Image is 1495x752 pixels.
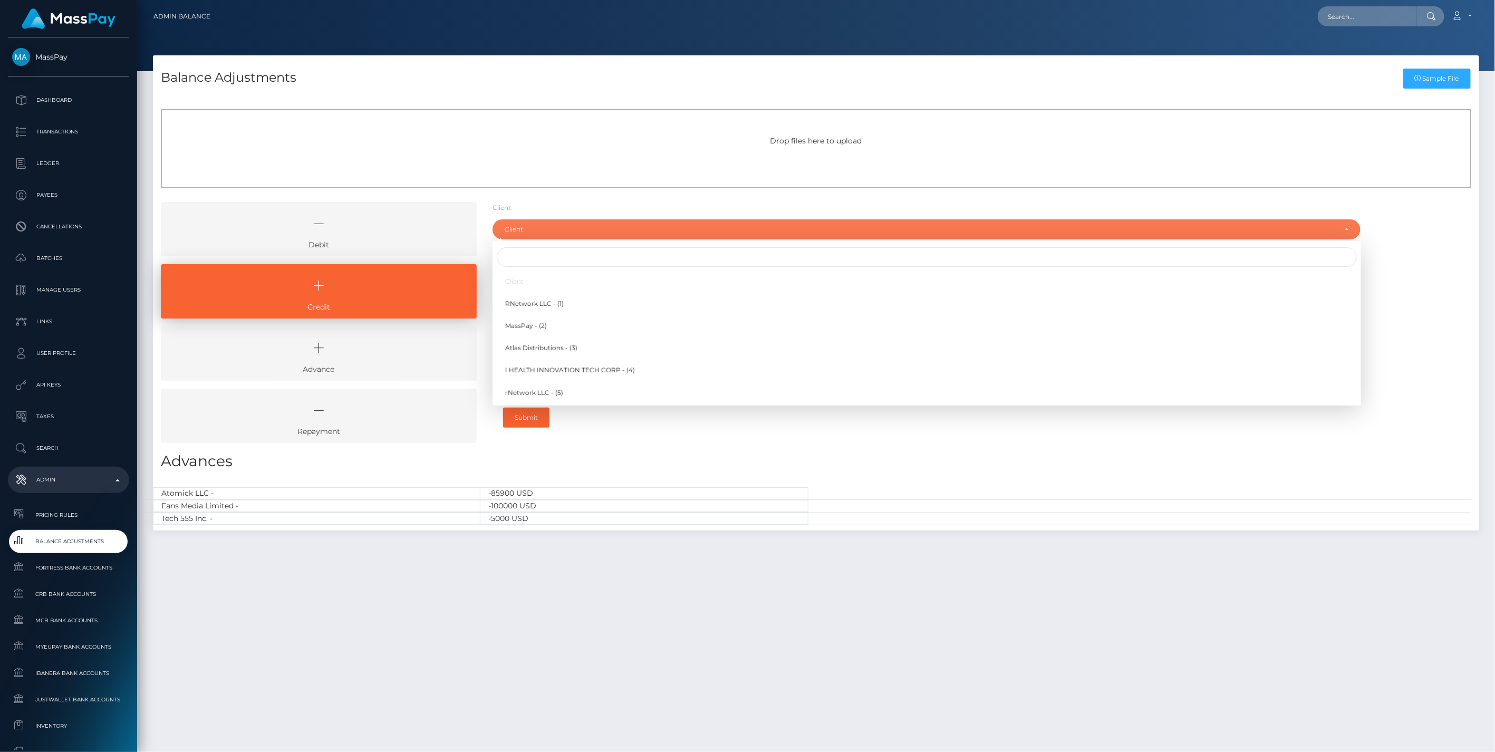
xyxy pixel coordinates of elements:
[8,435,129,461] a: Search
[161,202,477,256] a: Debit
[12,509,125,521] span: Pricing Rules
[480,487,808,499] div: -85900 USD
[8,556,129,579] a: Fortress Bank Accounts
[8,150,129,177] a: Ledger
[12,440,125,456] p: Search
[12,720,125,732] span: Inventory
[153,513,480,525] div: Tech 555 Inc. -
[12,345,125,361] p: User Profile
[12,377,125,393] p: API Keys
[153,500,480,512] div: Fans Media Limited -
[770,136,862,146] span: Drop files here to upload
[12,472,125,488] p: Admin
[12,48,30,66] img: MassPay
[505,321,547,331] span: MassPay - (2)
[12,92,125,108] p: Dashboard
[8,340,129,367] a: User Profile
[503,408,549,428] button: Submit
[505,299,564,308] span: RNetwork LLC - (1)
[12,156,125,171] p: Ledger
[8,609,129,632] a: MCB Bank Accounts
[161,451,1471,471] h3: Advances
[8,182,129,208] a: Payees
[12,667,125,679] span: Ibanera Bank Accounts
[12,250,125,266] p: Batches
[480,500,808,512] div: -100000 USD
[8,245,129,272] a: Batches
[493,203,511,213] label: Client
[12,614,125,626] span: MCB Bank Accounts
[12,641,125,653] span: MyEUPay Bank Accounts
[8,583,129,605] a: CRB Bank Accounts
[12,693,125,706] span: JustWallet Bank Accounts
[161,264,477,319] a: Credit
[12,562,125,574] span: Fortress Bank Accounts
[480,513,808,525] div: -5000 USD
[1403,69,1471,89] a: Sample File
[8,635,129,658] a: MyEUPay Bank Accounts
[161,326,477,381] a: Advance
[8,403,129,430] a: Taxes
[8,52,129,62] span: MassPay
[12,314,125,330] p: Links
[8,308,129,335] a: Links
[12,409,125,425] p: Taxes
[8,715,129,737] a: Inventory
[493,219,1361,239] button: Client
[1318,6,1417,26] input: Search...
[8,119,129,145] a: Transactions
[8,504,129,526] a: Pricing Rules
[497,247,1357,267] input: Search
[8,87,129,113] a: Dashboard
[12,588,125,600] span: CRB Bank Accounts
[8,530,129,553] a: Balance Adjustments
[8,662,129,684] a: Ibanera Bank Accounts
[505,365,635,375] span: I HEALTH INNOVATION TECH CORP - (4)
[8,214,129,240] a: Cancellations
[22,8,115,29] img: MassPay Logo
[505,343,577,353] span: Atlas Distributions - (3)
[161,69,296,87] h4: Balance Adjustments
[8,688,129,711] a: JustWallet Bank Accounts
[8,372,129,398] a: API Keys
[12,187,125,203] p: Payees
[12,219,125,235] p: Cancellations
[12,124,125,140] p: Transactions
[153,487,480,499] div: Atomick LLC -
[505,225,1337,234] div: Client
[8,467,129,493] a: Admin
[161,389,477,443] a: Repayment
[12,535,125,547] span: Balance Adjustments
[153,5,210,27] a: Admin Balance
[505,388,563,398] span: rNetwork LLC - (5)
[8,277,129,303] a: Manage Users
[12,282,125,298] p: Manage Users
